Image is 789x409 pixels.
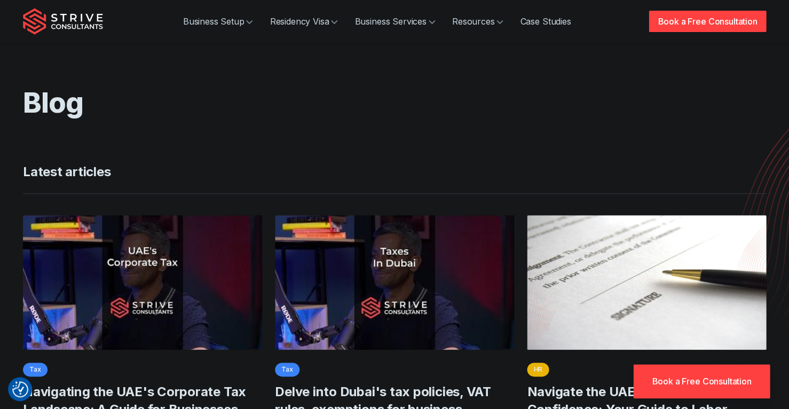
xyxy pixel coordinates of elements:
[175,11,262,32] a: Business Setup
[275,215,514,350] img: Discover Dubai: A Gateway to Prosperity with Unmatched Tax Benefits and Economic Opportunities
[444,11,512,32] a: Resources
[527,215,766,350] img: setting up a business in dubai
[12,381,28,397] button: Consent Preferences
[633,364,770,398] a: Book a Free Consultation
[346,11,443,32] a: Business Services
[511,11,579,32] a: Case Studies
[12,381,28,397] img: Revisit consent button
[527,363,549,376] a: HR
[23,85,706,120] h1: Blog
[23,363,48,376] a: Tax
[23,215,262,350] img: Navigating the UAE's Corporate Tax Landscape
[275,363,299,376] a: Tax
[649,11,766,32] a: Book a Free Consultation
[23,163,766,194] h4: Latest articles
[23,8,103,35] img: Strive Consultants
[261,11,346,32] a: Residency Visa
